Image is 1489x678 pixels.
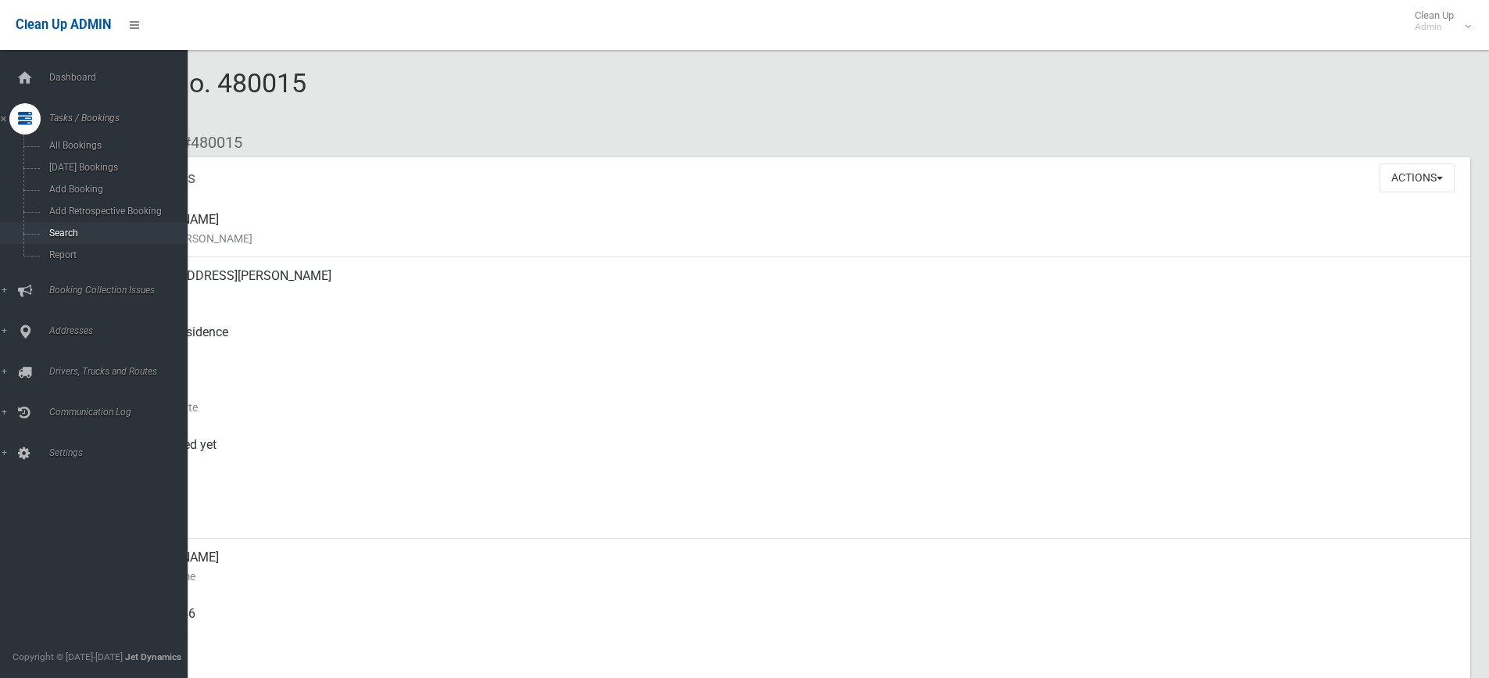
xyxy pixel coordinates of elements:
[125,595,1458,651] div: 0412913246
[125,511,1458,529] small: Zone
[45,206,186,217] span: Add Retrospective Booking
[69,67,306,128] span: Booking No. 480015
[125,314,1458,370] div: Front of Residence
[125,623,1458,642] small: Mobile
[45,325,199,336] span: Addresses
[45,184,186,195] span: Add Booking
[125,482,1458,539] div: [DATE]
[125,651,181,662] strong: Jet Dynamics
[125,426,1458,482] div: Not collected yet
[45,140,186,151] span: All Bookings
[125,257,1458,314] div: [STREET_ADDRESS][PERSON_NAME]
[125,370,1458,426] div: [DATE]
[125,342,1458,361] small: Pickup Point
[170,128,242,157] li: #480015
[1407,9,1469,33] span: Clean Up
[45,228,186,239] span: Search
[125,201,1458,257] div: [PERSON_NAME]
[45,285,199,296] span: Booking Collection Issues
[1380,163,1455,192] button: Actions
[13,651,123,662] span: Copyright © [DATE]-[DATE]
[125,567,1458,586] small: Contact Name
[125,398,1458,417] small: Collection Date
[45,249,186,260] span: Report
[125,454,1458,473] small: Collected At
[45,162,186,173] span: [DATE] Bookings
[125,229,1458,248] small: Name of [PERSON_NAME]
[125,539,1458,595] div: [PERSON_NAME]
[125,285,1458,304] small: Address
[16,17,111,32] span: Clean Up ADMIN
[1415,21,1454,33] small: Admin
[45,407,199,418] span: Communication Log
[45,447,199,458] span: Settings
[45,366,199,377] span: Drivers, Trucks and Routes
[45,113,199,124] span: Tasks / Bookings
[45,72,199,83] span: Dashboard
